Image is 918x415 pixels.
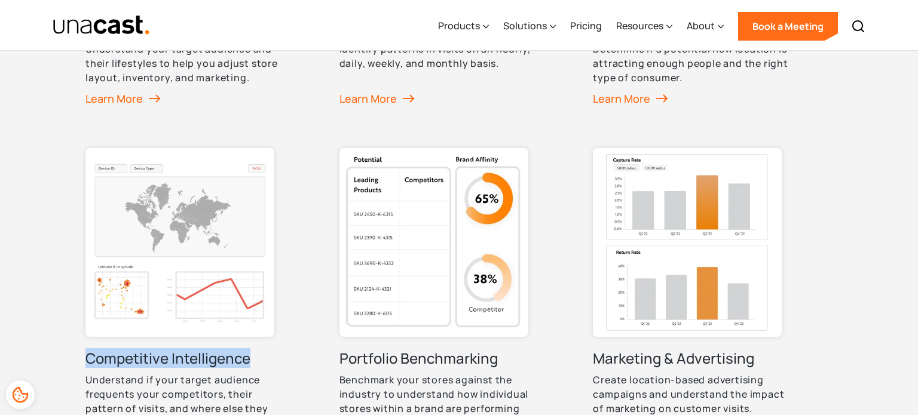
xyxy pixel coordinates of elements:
[738,12,838,41] a: Book a Meeting
[503,2,556,51] div: Solutions
[593,90,668,107] div: Learn More
[616,19,663,33] div: Resources
[339,42,537,70] p: Identify patterns in visits on an hourly, daily, weekly, and monthly basis.
[687,2,724,51] div: About
[851,19,865,33] img: Search icon
[438,2,489,51] div: Products
[438,19,480,33] div: Products
[570,2,602,51] a: Pricing
[503,19,547,33] div: Solutions
[339,90,415,107] div: Learn More
[85,42,283,85] p: Understand your target audience and their lifestyles to help you adjust store layout, inventory, ...
[616,2,672,51] div: Resources
[85,90,161,107] div: Learn More
[53,15,150,36] img: Unacast text logo
[687,19,715,33] div: About
[339,349,498,368] h3: Portfolio Benchmarking
[85,148,274,337] img: Competitive Intelligence illustration
[593,349,754,368] h3: Marketing & Advertising
[53,15,150,36] a: home
[85,349,250,368] h3: Competitive Intelligence
[593,148,782,337] img: illustration with Capture Rate and Return Rate graphs
[339,148,528,337] img: illustration with Potential and Brand Affinity graphs
[6,380,35,409] div: Cookie Preferences
[593,42,790,85] p: Determine if a potential new location is attracting enough people and the right type of consumer.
